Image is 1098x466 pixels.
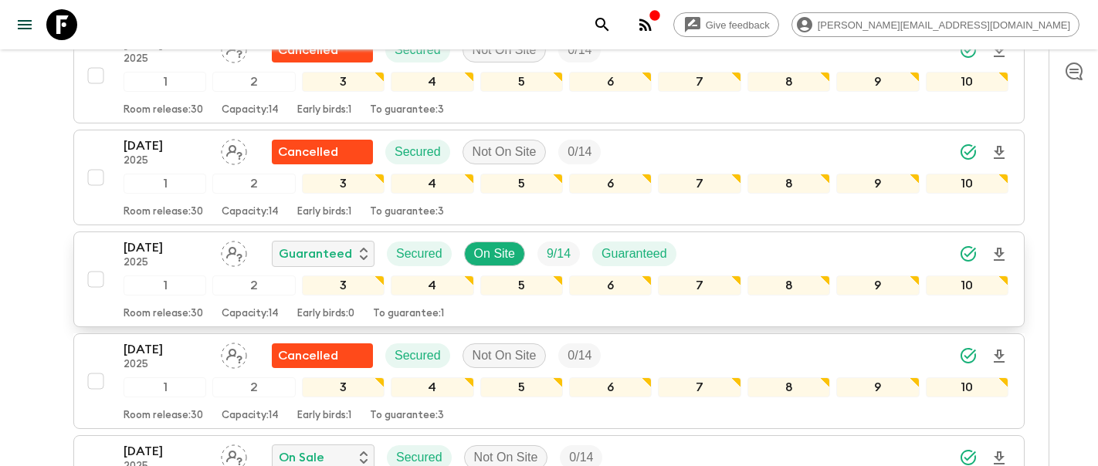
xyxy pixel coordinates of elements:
[385,343,450,368] div: Secured
[370,206,444,218] p: To guarantee: 3
[124,174,206,194] div: 1
[959,143,978,161] svg: Synced Successfully
[537,241,580,266] div: Trip Fill
[302,174,385,194] div: 3
[473,143,537,161] p: Not On Site
[272,38,373,62] div: Flash Pack cancellation
[221,449,247,461] span: Assign pack leader
[569,377,652,397] div: 6
[279,245,352,263] p: Guaranteed
[473,346,537,365] p: Not On Site
[474,245,515,263] p: On Site
[124,72,206,92] div: 1
[9,9,40,40] button: menu
[480,377,563,397] div: 5
[990,144,1008,162] svg: Download Onboarding
[124,257,208,269] p: 2025
[463,343,547,368] div: Not On Site
[569,275,652,295] div: 6
[809,19,1079,31] span: [PERSON_NAME][EMAIL_ADDRESS][DOMAIN_NAME]
[297,206,351,218] p: Early birds: 1
[747,275,830,295] div: 8
[836,377,919,397] div: 9
[959,245,978,263] svg: Synced Successfully
[697,19,778,31] span: Give feedback
[391,275,473,295] div: 4
[297,410,351,422] p: Early birds: 1
[387,241,452,266] div: Secured
[558,343,601,368] div: Trip Fill
[959,346,978,365] svg: Synced Successfully
[658,377,740,397] div: 7
[124,275,206,295] div: 1
[747,377,830,397] div: 8
[385,140,450,164] div: Secured
[73,28,1025,123] button: [DATE]2025Assign pack leaderFlash Pack cancellationSecuredNot On SiteTrip Fill12345678910Room rel...
[221,144,247,156] span: Assign pack leader
[836,275,919,295] div: 9
[990,42,1008,60] svg: Download Onboarding
[124,155,208,167] p: 2025
[385,38,450,62] div: Secured
[302,377,385,397] div: 3
[747,72,830,92] div: 8
[395,41,441,59] p: Secured
[658,72,740,92] div: 7
[990,347,1008,366] svg: Download Onboarding
[212,377,295,397] div: 2
[569,72,652,92] div: 6
[558,38,601,62] div: Trip Fill
[463,38,547,62] div: Not On Site
[278,41,338,59] p: Cancelled
[396,245,442,263] p: Secured
[278,143,338,161] p: Cancelled
[124,308,203,320] p: Room release: 30
[221,245,247,258] span: Assign pack leader
[568,346,591,365] p: 0 / 14
[836,174,919,194] div: 9
[547,245,571,263] p: 9 / 14
[926,72,1008,92] div: 10
[124,53,208,66] p: 2025
[990,245,1008,264] svg: Download Onboarding
[926,174,1008,194] div: 10
[464,241,525,266] div: On Site
[480,275,563,295] div: 5
[673,12,779,37] a: Give feedback
[212,72,295,92] div: 2
[395,143,441,161] p: Secured
[124,442,208,461] p: [DATE]
[926,275,1008,295] div: 10
[124,377,206,397] div: 1
[221,42,247,54] span: Assign pack leader
[222,308,279,320] p: Capacity: 14
[124,359,208,371] p: 2025
[558,140,601,164] div: Trip Fill
[480,72,563,92] div: 5
[212,174,295,194] div: 2
[272,140,373,164] div: Flash Pack cancellation
[373,308,444,320] p: To guarantee: 1
[370,104,444,117] p: To guarantee: 3
[222,104,279,117] p: Capacity: 14
[221,347,247,360] span: Assign pack leader
[480,174,563,194] div: 5
[391,377,473,397] div: 4
[658,174,740,194] div: 7
[73,231,1025,327] button: [DATE]2025Assign pack leaderGuaranteedSecuredOn SiteTrip FillGuaranteed12345678910Room release:30...
[959,41,978,59] svg: Synced Successfully
[370,410,444,422] p: To guarantee: 3
[602,245,667,263] p: Guaranteed
[587,9,618,40] button: search adventures
[124,340,208,359] p: [DATE]
[297,308,354,320] p: Early birds: 0
[391,174,473,194] div: 4
[302,72,385,92] div: 3
[395,346,441,365] p: Secured
[747,174,830,194] div: 8
[473,41,537,59] p: Not On Site
[569,174,652,194] div: 6
[124,137,208,155] p: [DATE]
[297,104,351,117] p: Early birds: 1
[222,410,279,422] p: Capacity: 14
